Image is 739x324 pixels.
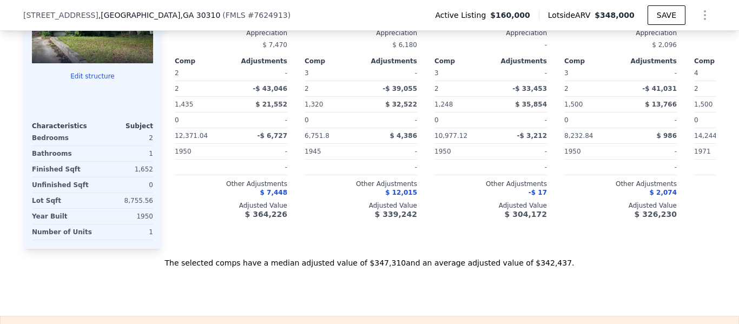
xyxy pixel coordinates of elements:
span: 1,500 [564,101,583,108]
div: 2 [95,130,153,146]
div: Adjustments [231,57,287,65]
div: 1950 [95,209,153,224]
span: $ 326,230 [635,210,677,219]
div: Comp [175,57,231,65]
div: Appreciation [175,29,287,37]
span: 12,371.04 [175,132,208,140]
span: $ 12,015 [385,189,417,196]
div: Appreciation [434,29,547,37]
div: Year Built [32,209,90,224]
span: 3 [434,69,439,77]
div: - [363,113,417,128]
div: - [493,144,547,159]
span: 0 [434,116,439,124]
span: , [GEOGRAPHIC_DATA] [98,10,221,21]
div: 1,652 [95,162,153,177]
span: $ 32,522 [385,101,417,108]
span: 4 [694,69,698,77]
div: Unfinished Sqft [32,177,90,193]
div: Bathrooms [32,146,90,161]
div: - [623,160,677,175]
span: $ 2,074 [650,189,677,196]
div: Subject [93,122,153,130]
span: $ 4,386 [390,132,417,140]
span: # 7624913 [248,11,288,19]
div: Characteristics [32,122,93,130]
div: - [493,160,547,175]
span: -$ 17 [529,189,547,196]
div: - [363,65,417,81]
div: - [233,113,287,128]
div: 0 [95,177,153,193]
div: - [363,160,417,175]
span: 1,248 [434,101,453,108]
button: SAVE [648,5,685,25]
div: - [233,65,287,81]
div: Other Adjustments [434,180,547,188]
div: - [233,160,287,175]
div: The selected comps have a median adjusted value of $347,310 and an average adjusted value of $342... [23,249,716,268]
div: - [363,144,417,159]
div: 2 [564,81,618,96]
div: Adjusted Value [564,201,677,210]
div: Comp [564,57,621,65]
span: 10,977.12 [434,132,467,140]
div: 1950 [434,144,489,159]
div: Other Adjustments [175,180,287,188]
button: Edit structure [32,72,153,81]
span: $ 2,096 [652,41,677,49]
div: Comp [305,57,361,65]
div: 1 [95,146,153,161]
span: , GA 30310 [180,11,220,19]
div: 2 [305,81,359,96]
span: 8,232.84 [564,132,593,140]
div: - [623,144,677,159]
span: 14,244.12 [694,132,727,140]
div: Appreciation [305,29,417,37]
span: 1,500 [694,101,712,108]
div: Other Adjustments [305,180,417,188]
span: -$ 3,212 [517,132,547,140]
div: Finished Sqft [32,162,90,177]
span: -$ 41,031 [642,85,677,92]
div: - [623,65,677,81]
div: Number of Units [32,224,92,240]
span: $348,000 [595,11,635,19]
span: $ 364,226 [245,210,287,219]
div: Adjustments [491,57,547,65]
div: 1945 [305,144,359,159]
span: $ 7,448 [260,189,287,196]
span: 0 [694,116,698,124]
div: Other Adjustments [564,180,677,188]
span: $ 21,552 [255,101,287,108]
span: Lotside ARV [548,10,595,21]
div: Comp [434,57,491,65]
span: 3 [305,69,309,77]
div: Adjustments [621,57,677,65]
span: FMLS [226,11,246,19]
div: Bedrooms [32,130,90,146]
span: [STREET_ADDRESS] [23,10,98,21]
span: 1,435 [175,101,193,108]
span: $ 35,854 [515,101,547,108]
button: Show Options [694,4,716,26]
div: - [623,113,677,128]
span: $ 339,242 [375,210,417,219]
span: 3 [564,69,569,77]
div: 1950 [564,144,618,159]
div: 1950 [175,144,229,159]
div: - [233,144,287,159]
span: $ 986 [656,132,677,140]
span: $ 7,470 [262,41,287,49]
div: 2 [175,81,229,96]
div: - [434,37,547,52]
div: - [493,65,547,81]
span: 6,751.8 [305,132,329,140]
div: 1 [96,224,153,240]
div: ( ) [222,10,291,21]
span: 0 [305,116,309,124]
span: $ 304,172 [505,210,547,219]
span: -$ 43,046 [253,85,287,92]
span: $160,000 [490,10,530,21]
div: 2 [434,81,489,96]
